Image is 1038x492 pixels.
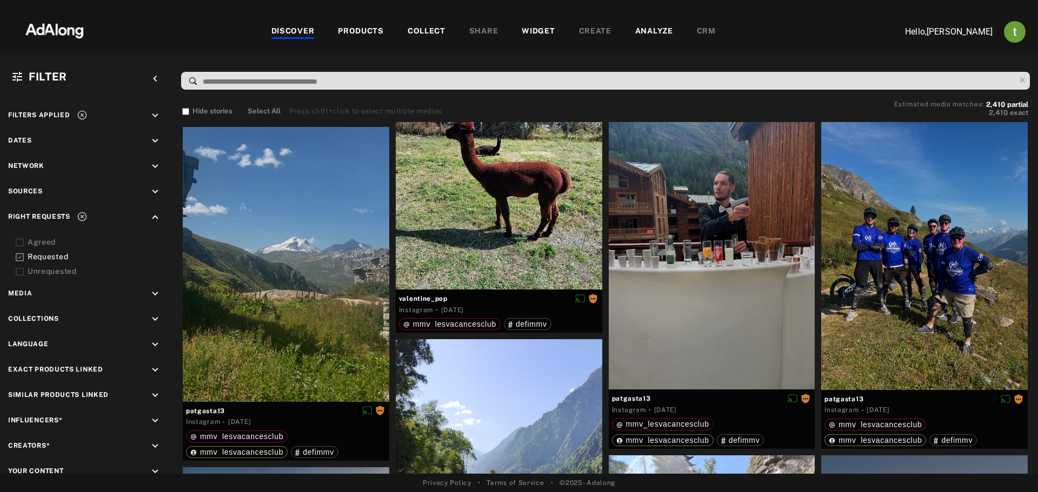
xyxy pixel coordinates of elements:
[186,417,220,427] div: Instagram
[801,394,810,402] span: Rights requested
[399,294,599,304] span: valentine_pop
[8,340,49,348] span: Language
[28,266,165,277] div: Unrequested
[839,436,922,444] span: mmv_lesvacancesclub
[289,106,442,117] div: Press shift+click to select multiple medias
[612,405,646,415] div: Instagram
[8,315,59,322] span: Collections
[986,100,1005,109] span: 2,410
[867,406,889,414] time: 2025-08-15T15:53:22.000Z
[516,320,547,328] span: defimmv
[1001,18,1028,45] button: Account settings
[824,405,859,415] div: Instagram
[149,110,161,122] i: keyboard_arrow_down
[7,14,102,46] img: 63233d7d88ed69de3c212112c67096b6.png
[989,109,1008,117] span: 2,410
[149,73,161,85] i: keyboard_arrow_left
[149,364,161,376] i: keyboard_arrow_down
[338,25,384,38] div: PRODUCTS
[28,237,165,248] div: Agreed
[469,25,498,38] div: SHARE
[149,160,161,172] i: keyboard_arrow_down
[8,137,32,144] span: Dates
[228,418,251,426] time: 2025-08-15T15:53:22.000Z
[721,436,760,444] div: defimmv
[649,406,651,414] span: ·
[149,211,161,223] i: keyboard_arrow_up
[997,393,1014,405] button: Disable diffusion on this media
[28,251,165,262] div: Requested
[375,407,385,414] span: Rights requested
[182,106,232,117] button: Hide stories
[616,436,709,444] div: mmv_lesvacancesclub
[248,106,281,117] button: Select All
[551,478,554,488] span: •
[579,25,611,38] div: CREATE
[149,415,161,427] i: keyboard_arrow_down
[884,25,993,38] p: Hello, [PERSON_NAME]
[359,405,375,416] button: Disable diffusion on this media
[149,440,161,452] i: keyboard_arrow_down
[436,306,438,314] span: ·
[190,448,283,456] div: mmv_lesvacancesclub
[829,436,922,444] div: mmv_lesvacancesclub
[8,366,103,373] span: Exact Products Linked
[295,448,334,456] div: defimmv
[8,391,109,399] span: Similar Products Linked
[8,416,62,424] span: Influencers*
[149,135,161,147] i: keyboard_arrow_down
[654,406,677,414] time: 2025-08-15T15:53:22.000Z
[8,467,63,475] span: Your Content
[862,406,864,415] span: ·
[635,25,673,38] div: ANALYZE
[399,305,433,315] div: Instagram
[839,420,922,429] span: mmv_lesvacancesclub
[829,421,922,428] div: mmv_lesvacancesclub
[271,25,315,38] div: DISCOVER
[522,25,555,38] div: WIDGET
[8,111,70,119] span: Filters applied
[986,102,1028,107] button: 2,410partial
[984,440,1038,492] iframe: Chat Widget
[560,478,615,488] span: © 2025 - Adalong
[149,186,161,198] i: keyboard_arrow_down
[612,394,812,403] span: patgasta13
[616,420,709,428] div: mmv_lesvacancesclub
[729,436,760,444] span: defimmv
[1014,395,1023,402] span: Rights requested
[1004,21,1026,43] img: ACg8ocJj1Mp6hOb8A41jL1uwSMxz7God0ICt0FEFk954meAQ=s96-c
[186,406,386,416] span: patgasta13
[824,394,1024,404] span: patgasta13
[441,306,464,314] time: 2025-08-15T18:38:11.000Z
[588,294,598,302] span: Rights requested
[303,448,334,456] span: defimmv
[784,393,801,404] button: Disable diffusion on this media
[149,313,161,325] i: keyboard_arrow_down
[190,433,283,440] div: mmv_lesvacancesclub
[697,25,716,38] div: CRM
[487,478,544,488] a: Terms of Service
[508,320,547,328] div: defimmv
[423,478,471,488] a: Privacy Policy
[478,478,481,488] span: •
[149,339,161,351] i: keyboard_arrow_down
[626,420,709,428] span: mmv_lesvacancesclub
[8,289,32,297] span: Media
[941,436,973,444] span: defimmv
[200,448,283,456] span: mmv_lesvacancesclub
[8,187,43,195] span: Sources
[934,436,973,444] div: defimmv
[8,442,50,449] span: Creators*
[149,389,161,401] i: keyboard_arrow_down
[200,432,283,441] span: mmv_lesvacancesclub
[403,320,496,328] div: mmv_lesvacancesclub
[572,293,588,304] button: Disable diffusion on this media
[8,213,70,220] span: Right Requests
[894,107,1028,118] button: 2,410exact
[413,320,496,328] span: mmv_lesvacancesclub
[626,436,709,444] span: mmv_lesvacancesclub
[408,25,445,38] div: COLLECT
[149,288,161,300] i: keyboard_arrow_down
[223,418,225,427] span: ·
[29,70,67,83] span: Filter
